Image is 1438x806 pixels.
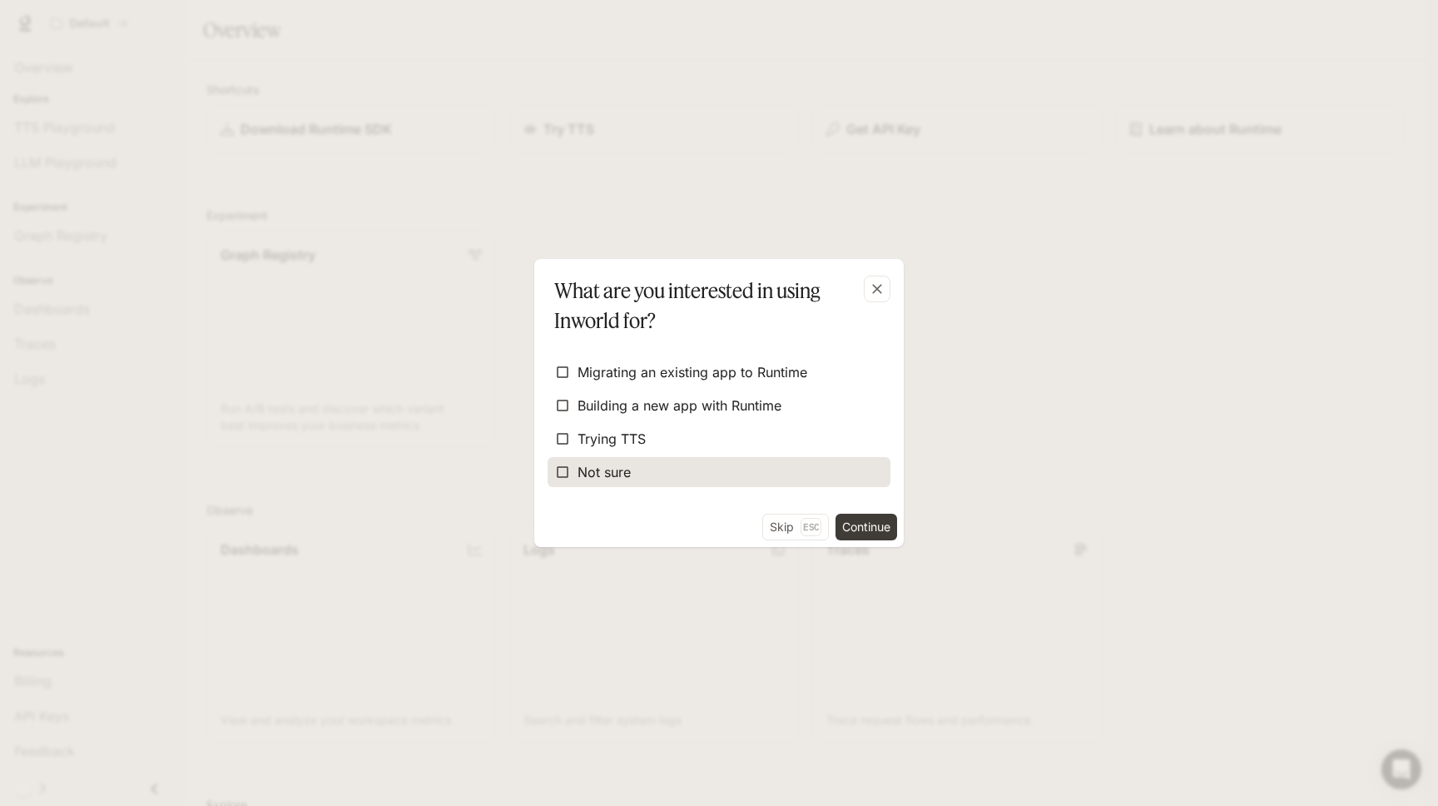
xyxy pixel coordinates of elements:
[578,429,646,449] span: Trying TTS
[578,396,781,415] span: Building a new app with Runtime
[554,276,877,336] p: What are you interested in using Inworld for?
[578,462,631,482] span: Not sure
[836,514,897,540] button: Continue
[762,514,829,540] button: SkipEsc
[801,518,821,536] p: Esc
[578,362,807,382] span: Migrating an existing app to Runtime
